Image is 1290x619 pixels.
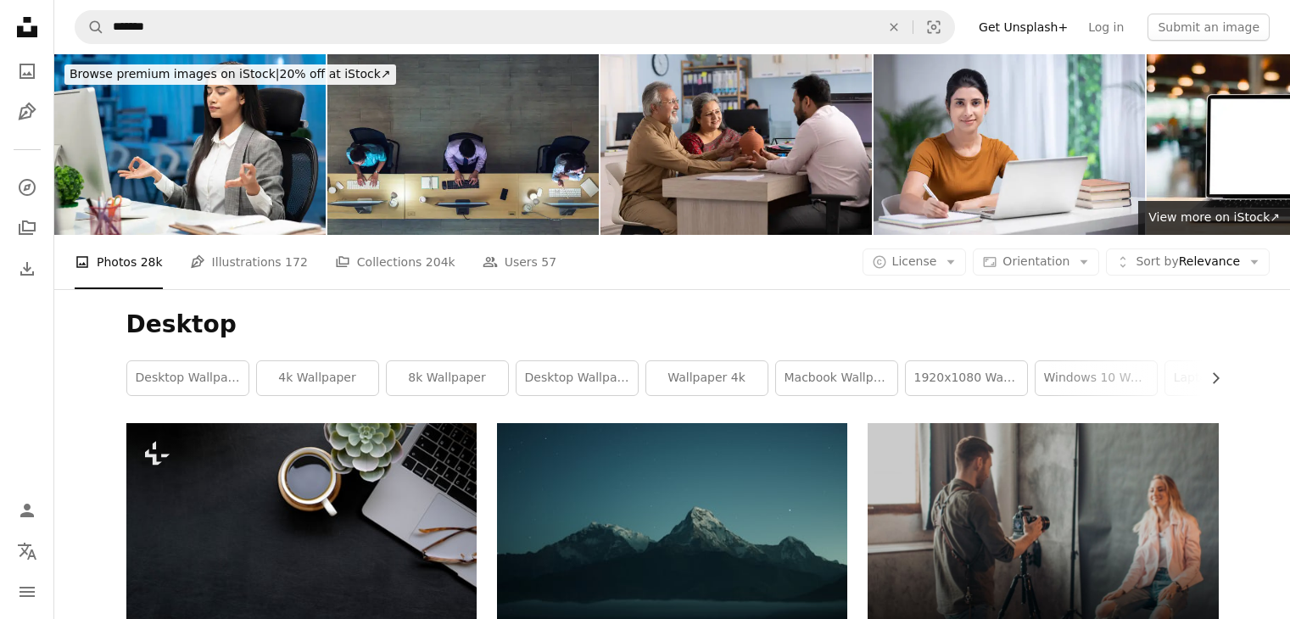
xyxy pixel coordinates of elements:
[10,211,44,245] a: Collections
[426,253,455,271] span: 204k
[75,11,104,43] button: Search Unsplash
[517,361,638,395] a: desktop wallpapers
[10,54,44,88] a: Photos
[969,14,1078,41] a: Get Unsplash+
[600,54,872,235] img: Senior Couple Meeting with Financial advisor stock photo
[257,361,378,395] a: 4k wallpaper
[875,11,913,43] button: Clear
[387,361,508,395] a: 8k wallpaper
[497,526,847,541] a: silhouette of mountains during nigh time photography
[1138,201,1290,235] a: View more on iStock↗
[10,494,44,527] a: Log in / Sign up
[1148,14,1270,41] button: Submit an image
[127,361,249,395] a: desktop wallpaper
[10,252,44,286] a: Download History
[1078,14,1134,41] a: Log in
[54,54,326,235] img: Business woman at office, stock photo
[70,67,279,81] span: Browse premium images on iStock |
[892,254,937,268] span: License
[874,54,1145,235] img: Young woman - stock photo
[1148,210,1280,224] span: View more on iStock ↗
[54,54,406,95] a: Browse premium images on iStock|20% off at iStock↗
[646,361,768,395] a: wallpaper 4k
[10,170,44,204] a: Explore
[126,532,477,547] a: Dark office leather workspace desk and supplies. Workplace and copy space
[10,575,44,609] button: Menu
[913,11,954,43] button: Visual search
[10,534,44,568] button: Language
[1200,361,1219,395] button: scroll list to the right
[1165,361,1287,395] a: laptop wallpaper
[906,361,1027,395] a: 1920x1080 wallpaper
[541,253,556,271] span: 57
[126,309,1219,340] h1: Desktop
[327,54,599,235] img: Top view of Asian Male customer care service working hard late in night shift at office
[1136,254,1178,268] span: Sort by
[70,67,391,81] span: 20% off at iStock ↗
[1136,254,1240,270] span: Relevance
[1036,361,1157,395] a: windows 10 wallpaper
[1106,248,1270,276] button: Sort byRelevance
[863,248,967,276] button: License
[285,253,308,271] span: 172
[190,235,308,289] a: Illustrations 172
[1002,254,1069,268] span: Orientation
[483,235,557,289] a: Users 57
[973,248,1099,276] button: Orientation
[10,95,44,129] a: Illustrations
[335,235,455,289] a: Collections 204k
[776,361,897,395] a: macbook wallpaper
[75,10,955,44] form: Find visuals sitewide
